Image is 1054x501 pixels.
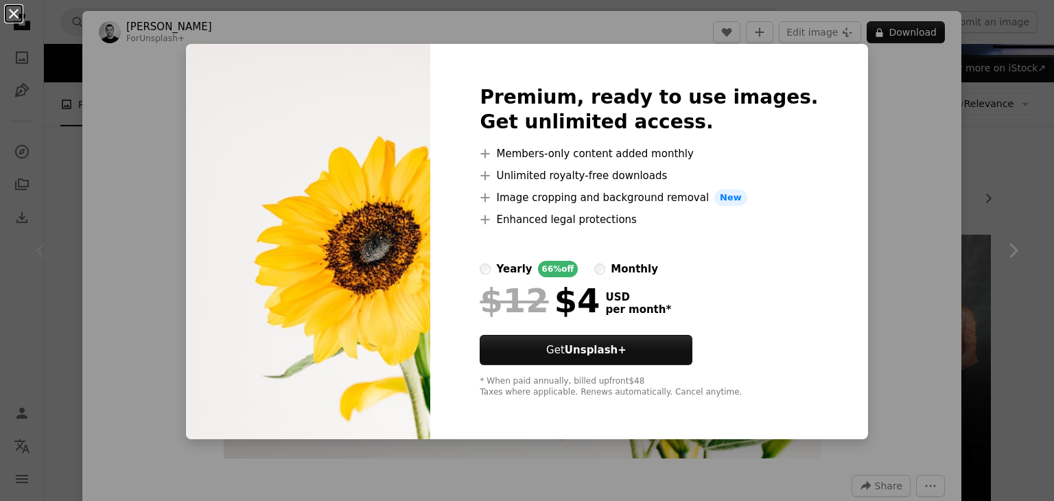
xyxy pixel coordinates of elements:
[480,335,692,365] button: GetUnsplash+
[605,303,671,316] span: per month *
[480,145,818,162] li: Members-only content added monthly
[605,291,671,303] span: USD
[480,167,818,184] li: Unlimited royalty-free downloads
[480,283,548,318] span: $12
[186,44,430,439] img: premium_photo-1676316255037-56f0d11ddeb8
[565,344,626,356] strong: Unsplash+
[594,264,605,275] input: monthly
[480,376,818,398] div: * When paid annually, billed upfront $48 Taxes where applicable. Renews automatically. Cancel any...
[480,211,818,228] li: Enhanced legal protections
[611,261,658,277] div: monthly
[496,261,532,277] div: yearly
[480,283,600,318] div: $4
[480,85,818,135] h2: Premium, ready to use images. Get unlimited access.
[480,189,818,206] li: Image cropping and background removal
[538,261,578,277] div: 66% off
[714,189,747,206] span: New
[480,264,491,275] input: yearly66%off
